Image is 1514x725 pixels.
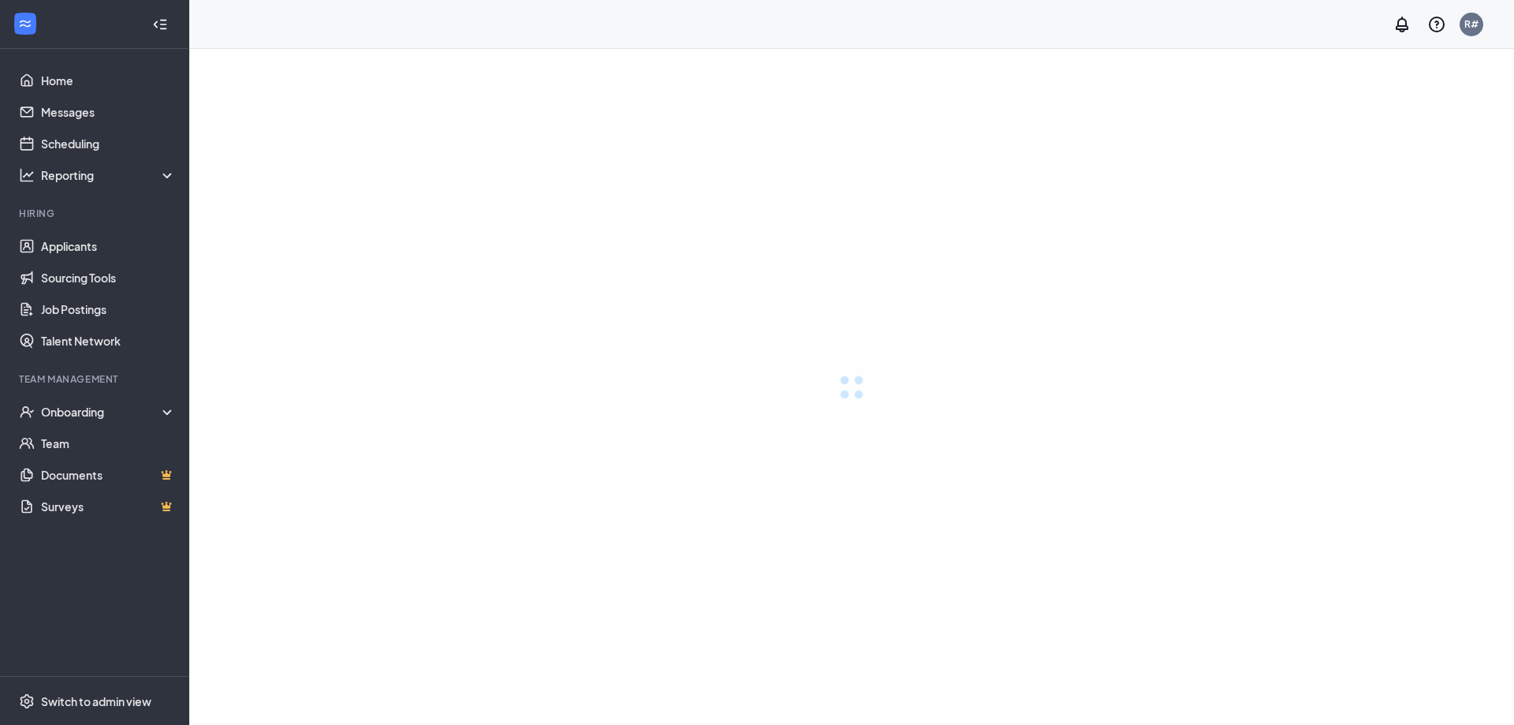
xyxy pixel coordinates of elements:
[41,96,176,128] a: Messages
[41,459,176,491] a: DocumentsCrown
[19,404,35,420] svg: UserCheck
[41,262,176,293] a: Sourcing Tools
[41,128,176,159] a: Scheduling
[41,404,177,420] div: Onboarding
[1427,15,1446,34] svg: QuestionInfo
[41,293,176,325] a: Job Postings
[152,17,168,32] svg: Collapse
[41,167,177,183] div: Reporting
[1393,15,1411,34] svg: Notifications
[17,16,33,32] svg: WorkstreamLogo
[41,65,176,96] a: Home
[19,693,35,709] svg: Settings
[41,428,176,459] a: Team
[19,207,173,220] div: Hiring
[1464,17,1479,31] div: R#
[41,325,176,357] a: Talent Network
[41,491,176,522] a: SurveysCrown
[41,230,176,262] a: Applicants
[41,693,151,709] div: Switch to admin view
[19,167,35,183] svg: Analysis
[19,372,173,386] div: Team Management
